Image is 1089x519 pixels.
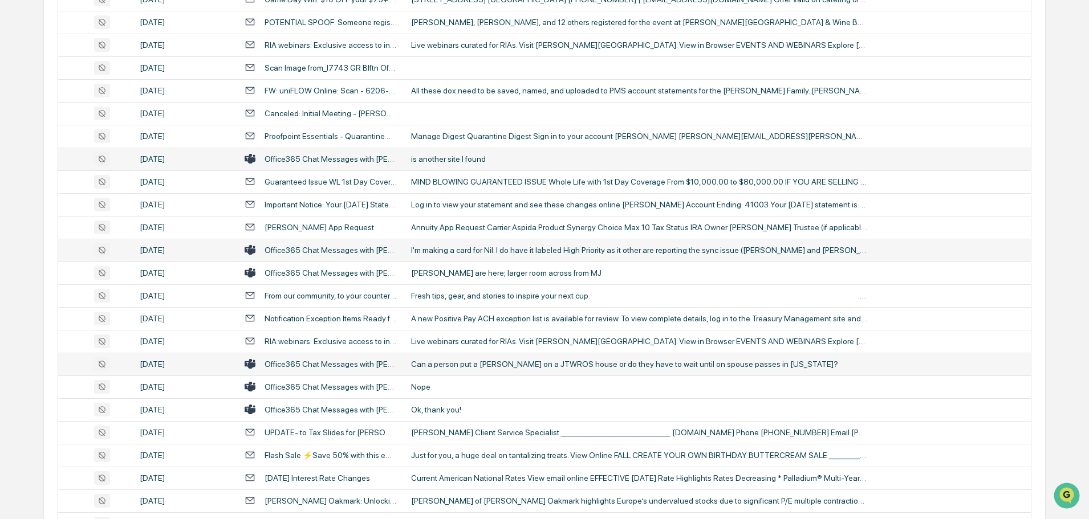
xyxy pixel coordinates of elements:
[23,165,72,177] span: Data Lookup
[265,451,397,460] div: Flash Sale ⚡Save 50% with this email exclusive.
[11,145,21,154] div: 🖐️
[140,496,231,505] div: [DATE]
[140,86,231,95] div: [DATE]
[94,144,141,155] span: Attestations
[140,154,231,164] div: [DATE]
[265,18,397,27] div: POTENTIAL SPOOF: Someone registered for your event at [PERSON_NAME][GEOGRAPHIC_DATA] & Wine Bar
[265,200,397,209] div: Important Notice: Your [DATE] Statement
[411,154,867,164] div: is another site I found
[11,87,32,108] img: 1746055101610-c473b297-6a78-478c-a979-82029cc54cd1
[265,291,397,300] div: From our community, to your countertop
[265,246,397,255] div: Office365 Chat Messages with [PERSON_NAME], [PERSON_NAME] on [DATE]
[411,246,867,255] div: I'm making a card for Nil. I do have it labeled High Priority as it other are reporting the sync ...
[140,200,231,209] div: [DATE]
[113,193,138,202] span: Pylon
[140,40,231,50] div: [DATE]
[140,246,231,255] div: [DATE]
[411,86,867,95] div: All these dox need to be saved, named, and uploaded to PMS account statements for the [PERSON_NAM...
[11,24,208,42] p: How can we help?
[140,18,231,27] div: [DATE]
[140,268,231,277] div: [DATE]
[265,473,370,483] div: [DATE] Interest Rate Changes
[140,177,231,186] div: [DATE]
[7,161,76,181] a: 🔎Data Lookup
[140,291,231,300] div: [DATE]
[265,496,397,505] div: [PERSON_NAME] Oakmark: Unlocking Value in [GEOGRAPHIC_DATA]’s Markets
[411,268,867,277] div: [PERSON_NAME] are here; larger room across from MJ
[411,314,867,323] div: A new Positive Pay ACH exception list is available for review. To view complete details, log in t...
[265,428,397,437] div: UPDATE- to Tax Slides for [PERSON_NAME]- incorrect original IRA amount
[411,473,867,483] div: Current American National Rates View email online EFFECTIVE [DATE] Rate Highlights Rates Decreasi...
[140,473,231,483] div: [DATE]
[411,177,867,186] div: MIND BLOWING GUARANTEED ISSUE Whole Life with 1st Day Coverage From $10,000.00 to $80,000.00 IF Y...
[411,496,867,505] div: [PERSON_NAME] of [PERSON_NAME] Oakmark highlights Europe’s undervalued stocks due to significant ...
[411,428,867,437] div: [PERSON_NAME] Client Service Specialist ________________________________ [DOMAIN_NAME] Phone [PHO...
[411,451,867,460] div: Just for you, a huge deal on tantalizing treats. View Online FALL CREATE YOUR OWN BIRTHDAY BUTTER...
[140,359,231,369] div: [DATE]
[78,139,146,160] a: 🗄️Attestations
[7,139,78,160] a: 🖐️Preclearance
[265,223,374,232] div: [PERSON_NAME] App Request
[39,87,187,99] div: Start new chat
[265,268,397,277] div: Office365 Chat Messages with [PERSON_NAME], [PERSON_NAME] on [DATE]
[265,40,397,50] div: RIA webinars: Exclusive access to industry insights
[265,63,397,72] div: Scan Image from_I7743 GR Blftn Office
[265,382,397,391] div: Office365 Chat Messages with [PERSON_NAME], [PERSON_NAME] on [DATE]
[265,86,397,95] div: FW: uniFLOW Online: Scan - 6206-4TA02406 [DATE] 10:59
[140,223,231,232] div: [DATE]
[265,405,397,414] div: Office365 Chat Messages with [PERSON_NAME], [PERSON_NAME], [PERSON_NAME] on [DATE]
[265,154,397,164] div: Office365 Chat Messages with [PERSON_NAME], [PERSON_NAME], [PERSON_NAME], [PERSON_NAME] on [DATE]
[265,132,397,141] div: Proofpoint Essentials - Quarantine Digest
[411,359,867,369] div: Can a person put a [PERSON_NAME] on a JTWROS house or do they have to wait until on spouse passes...
[265,359,397,369] div: Office365 Chat Messages with [PERSON_NAME] [PERSON_NAME], [PERSON_NAME] on [DATE]
[140,405,231,414] div: [DATE]
[265,314,397,323] div: Notification Exception Items Ready for Review (ACH)
[411,132,867,141] div: Manage Digest Quarantine Digest Sign in to your account [PERSON_NAME] [PERSON_NAME][EMAIL_ADDRESS...
[194,91,208,104] button: Start new chat
[411,405,867,414] div: Ok, thank you!
[411,18,867,27] div: [PERSON_NAME], [PERSON_NAME], and 12 others registered for the event at [PERSON_NAME][GEOGRAPHIC_...
[411,337,867,346] div: Live webinars curated for RIAs. Visit [PERSON_NAME][GEOGRAPHIC_DATA]. View in Browser EVENTS AND ...
[411,40,867,50] div: Live webinars curated for RIAs. Visit [PERSON_NAME][GEOGRAPHIC_DATA]. View in Browser EVENTS AND ...
[11,166,21,175] div: 🔎
[411,382,867,391] div: Nope
[140,63,231,72] div: [DATE]
[140,451,231,460] div: [DATE]
[140,382,231,391] div: [DATE]
[23,144,74,155] span: Preclearance
[80,193,138,202] a: Powered byPylon
[411,200,867,209] div: Log in to view your statement and see these changes online [PERSON_NAME] Account Ending: 41003 Yo...
[411,223,867,232] div: Annuity App Request Carrier Aspida Product Synergy Choice Max 10 Tax Status IRA Owner [PERSON_NAM...
[140,314,231,323] div: [DATE]
[1053,481,1083,512] iframe: Open customer support
[265,109,397,118] div: Canceled: Initial Meeting - [PERSON_NAME]
[140,428,231,437] div: [DATE]
[411,291,867,300] div: Fresh tips, gear, and stories to inspire your next cup. ͏ ͏ ͏ ͏ ͏ ͏ ͏ ͏ ͏ ͏ ͏ ͏ ͏ ͏ ͏ ͏ ͏ ͏ ͏ ͏ ͏...
[265,177,397,186] div: Guaranteed Issue WL 1st Day Coverage to $80,000 A+ Rated
[39,99,144,108] div: We're available if you need us!
[83,145,92,154] div: 🗄️
[140,132,231,141] div: [DATE]
[265,337,397,346] div: RIA webinars: Exclusive access to industry insights
[140,337,231,346] div: [DATE]
[140,109,231,118] div: [DATE]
